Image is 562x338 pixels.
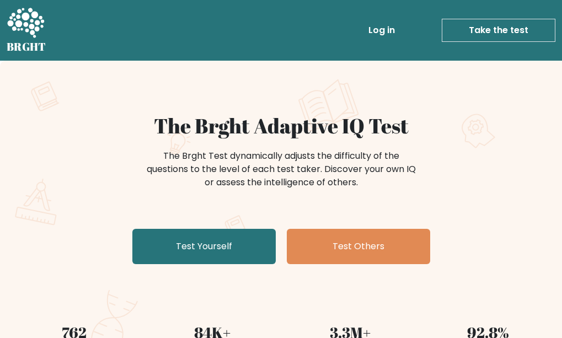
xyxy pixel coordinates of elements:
[442,19,555,42] a: Take the test
[7,40,46,53] h5: BRGHT
[132,229,276,264] a: Test Yourself
[287,229,430,264] a: Test Others
[7,4,46,56] a: BRGHT
[364,19,399,41] a: Log in
[143,149,419,189] div: The Brght Test dynamically adjusts the difficulty of the questions to the level of each test take...
[12,114,550,138] h1: The Brght Adaptive IQ Test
